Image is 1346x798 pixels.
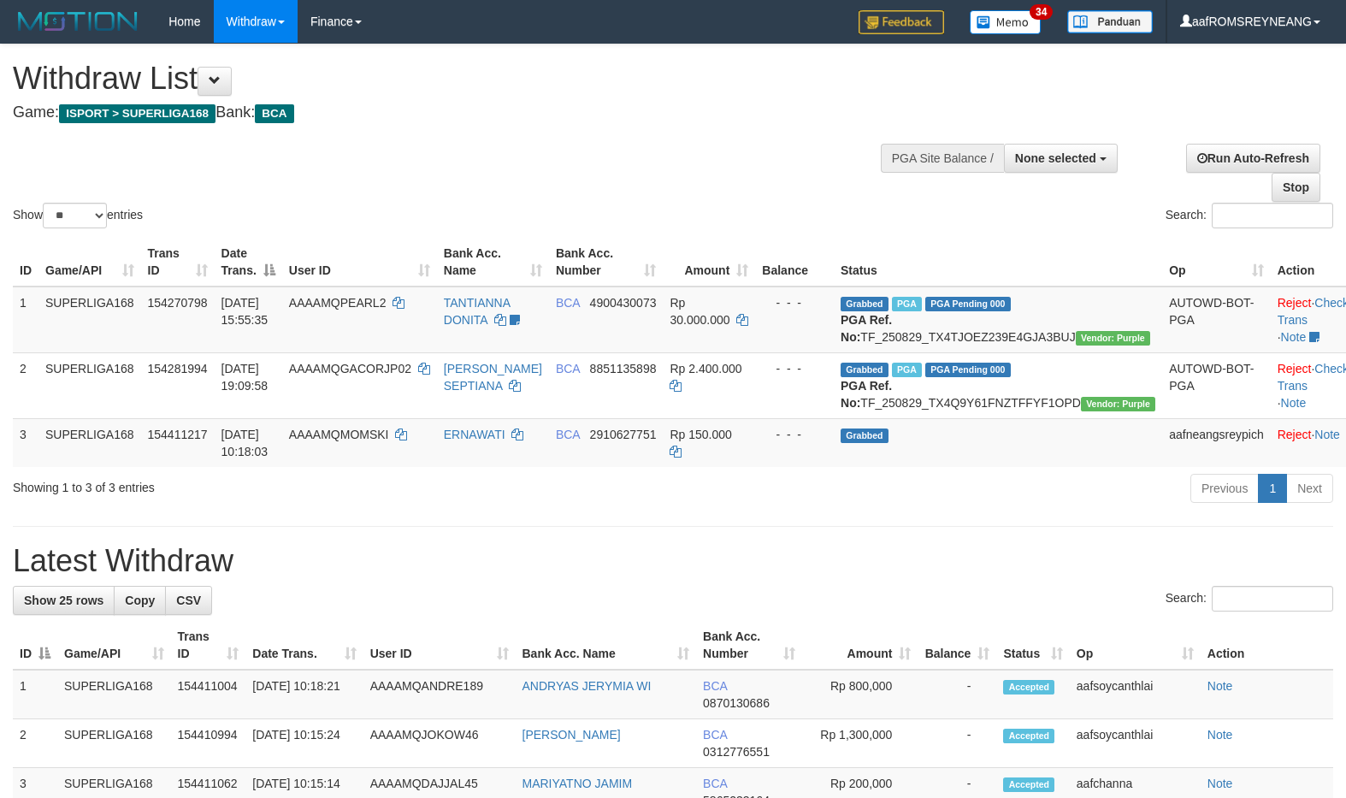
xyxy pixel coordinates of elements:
span: Show 25 rows [24,594,103,607]
img: Button%20Memo.svg [970,10,1042,34]
td: 2 [13,719,57,768]
span: AAAAMQPEARL2 [289,296,387,310]
a: Note [1281,396,1307,410]
th: Action [1201,621,1333,670]
span: AAAAMQMOMSKI [289,428,389,441]
a: Show 25 rows [13,586,115,615]
a: 1 [1258,474,1287,503]
a: Reject [1278,296,1312,310]
span: Accepted [1003,729,1054,743]
span: Grabbed [841,363,888,377]
span: CSV [176,594,201,607]
td: SUPERLIGA168 [38,287,141,353]
img: panduan.png [1067,10,1153,33]
th: Balance [755,238,834,287]
th: Status [834,238,1162,287]
select: Showentries [43,203,107,228]
td: aafsoycanthlai [1070,719,1201,768]
span: Rp 150.000 [670,428,731,441]
th: Trans ID: activate to sort column ascending [171,621,246,670]
span: Copy 0870130686 to clipboard [703,696,770,710]
div: Showing 1 to 3 of 3 entries [13,472,548,496]
th: User ID: activate to sort column ascending [363,621,516,670]
span: Copy 2910627751 to clipboard [590,428,657,441]
div: - - - [762,360,827,377]
td: AUTOWD-BOT-PGA [1162,287,1271,353]
span: BCA [556,428,580,441]
span: Grabbed [841,429,888,443]
td: SUPERLIGA168 [38,352,141,418]
span: 34 [1030,4,1053,20]
td: Rp 800,000 [802,670,918,719]
td: TF_250829_TX4TJOEZ239E4GJA3BUJ [834,287,1162,353]
span: BCA [255,104,293,123]
th: Bank Acc. Name: activate to sort column ascending [437,238,549,287]
img: Feedback.jpg [859,10,944,34]
a: ERNAWATI [444,428,505,441]
label: Show entries [13,203,143,228]
span: Vendor URL: https://trx4.1velocity.biz [1076,331,1150,346]
span: Marked by aafnonsreyleab [892,363,922,377]
span: BCA [556,296,580,310]
span: Copy 4900430073 to clipboard [590,296,657,310]
td: AUTOWD-BOT-PGA [1162,352,1271,418]
span: Rp 2.400.000 [670,362,741,375]
td: 154411004 [171,670,246,719]
span: Vendor URL: https://trx4.1velocity.biz [1081,397,1155,411]
label: Search: [1166,203,1333,228]
h1: Withdraw List [13,62,880,96]
h4: Game: Bank: [13,104,880,121]
a: Stop [1272,173,1320,202]
th: Balance: activate to sort column ascending [918,621,996,670]
span: None selected [1015,151,1096,165]
td: - [918,670,996,719]
span: BCA [703,777,727,790]
th: Op: activate to sort column ascending [1070,621,1201,670]
td: 2 [13,352,38,418]
b: PGA Ref. No: [841,313,892,344]
span: AAAAMQGACORJP02 [289,362,411,375]
th: Amount: activate to sort column ascending [802,621,918,670]
span: Copy [125,594,155,607]
span: [DATE] 15:55:35 [221,296,269,327]
th: Bank Acc. Number: activate to sort column ascending [696,621,802,670]
span: Copy 8851135898 to clipboard [590,362,657,375]
span: ISPORT > SUPERLIGA168 [59,104,215,123]
td: AAAAMQJOKOW46 [363,719,516,768]
a: Next [1286,474,1333,503]
span: BCA [703,679,727,693]
th: Bank Acc. Number: activate to sort column ascending [549,238,664,287]
span: Copy 0312776551 to clipboard [703,745,770,759]
th: ID [13,238,38,287]
td: aafsoycanthlai [1070,670,1201,719]
td: SUPERLIGA168 [57,719,171,768]
td: Rp 1,300,000 [802,719,918,768]
span: Accepted [1003,777,1054,792]
th: ID: activate to sort column descending [13,621,57,670]
td: [DATE] 10:18:21 [245,670,363,719]
div: PGA Site Balance / [881,144,1004,173]
span: Rp 30.000.000 [670,296,729,327]
a: Note [1207,777,1233,790]
th: Bank Acc. Name: activate to sort column ascending [516,621,697,670]
th: Status: activate to sort column ascending [996,621,1069,670]
td: AAAAMQANDRE189 [363,670,516,719]
a: Note [1281,330,1307,344]
div: - - - [762,294,827,311]
td: SUPERLIGA168 [38,418,141,467]
a: Previous [1190,474,1259,503]
th: Date Trans.: activate to sort column ascending [245,621,363,670]
div: - - - [762,426,827,443]
span: BCA [556,362,580,375]
span: [DATE] 19:09:58 [221,362,269,393]
b: PGA Ref. No: [841,379,892,410]
a: Reject [1278,428,1312,441]
h1: Latest Withdraw [13,544,1333,578]
td: TF_250829_TX4Q9Y61FNZTFFYF1OPD [834,352,1162,418]
th: Trans ID: activate to sort column ascending [141,238,215,287]
span: PGA Pending [925,297,1011,311]
span: [DATE] 10:18:03 [221,428,269,458]
a: TANTIANNA DONITA [444,296,511,327]
td: - [918,719,996,768]
span: PGA Pending [925,363,1011,377]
